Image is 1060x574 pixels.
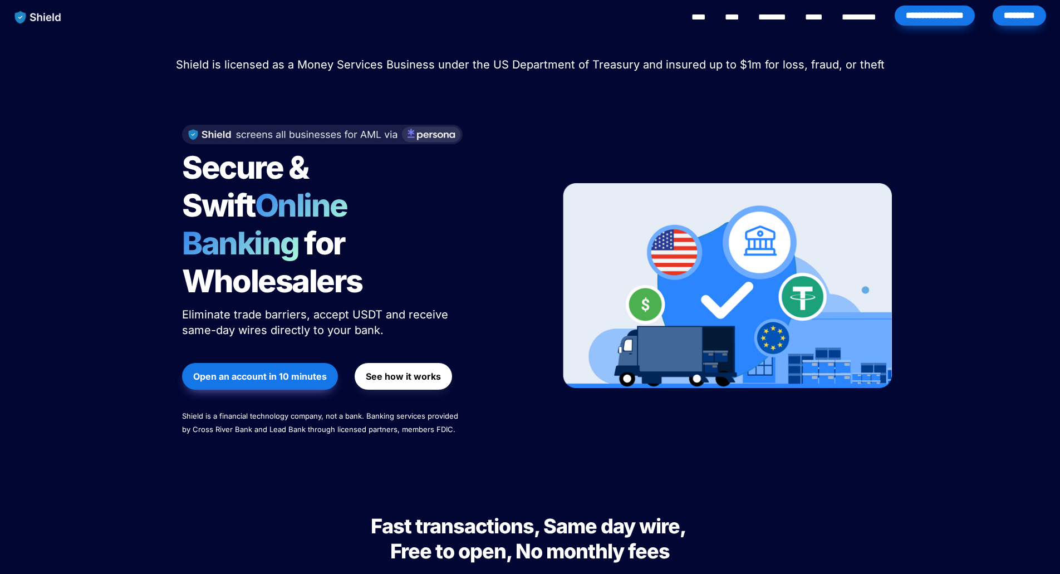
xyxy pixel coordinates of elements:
[182,308,452,337] span: Eliminate trade barriers, accept USDT and receive same-day wires directly to your bank.
[182,187,359,262] span: Online Banking
[182,357,338,395] a: Open an account in 10 minutes
[182,149,313,224] span: Secure & Swift
[355,363,452,390] button: See how it works
[371,514,689,563] span: Fast transactions, Same day wire, Free to open, No monthly fees
[9,6,67,29] img: website logo
[366,371,441,382] strong: See how it works
[176,58,885,71] span: Shield is licensed as a Money Services Business under the US Department of Treasury and insured u...
[182,411,460,434] span: Shield is a financial technology company, not a bank. Banking services provided by Cross River Ba...
[182,363,338,390] button: Open an account in 10 minutes
[355,357,452,395] a: See how it works
[182,224,362,300] span: for Wholesalers
[193,371,327,382] strong: Open an account in 10 minutes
